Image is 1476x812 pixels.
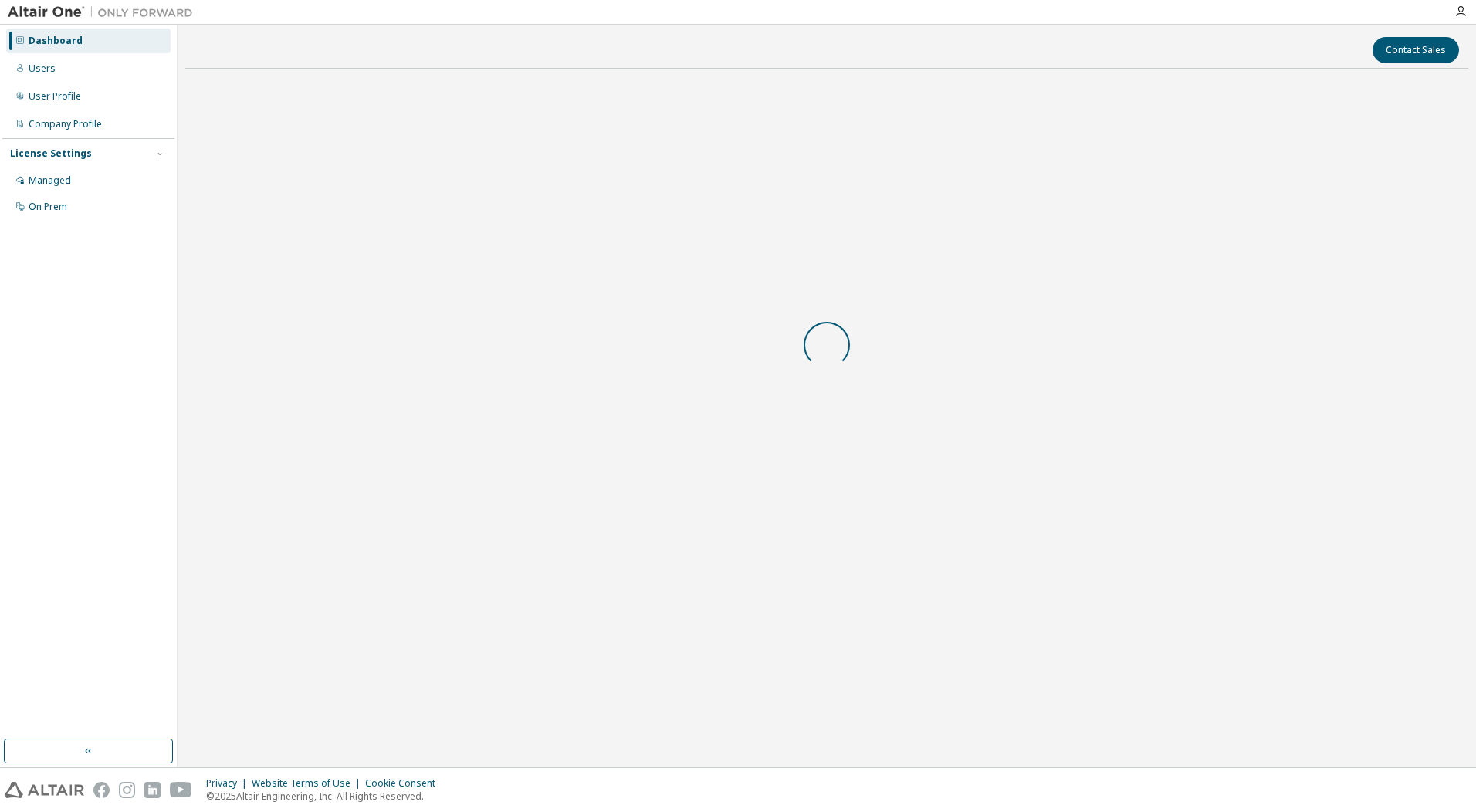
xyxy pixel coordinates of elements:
[29,63,56,75] div: Users
[1373,37,1459,63] button: Contact Sales
[252,777,365,790] div: Website Terms of Use
[144,782,161,798] img: linkedin.svg
[206,790,445,803] p: © 2025 Altair Engineering, Inc. All Rights Reserved.
[170,782,192,798] img: youtube.svg
[29,201,67,213] div: On Prem
[8,5,201,20] img: Altair One
[10,147,92,160] div: License Settings
[29,90,81,103] div: User Profile
[365,777,445,790] div: Cookie Consent
[206,777,252,790] div: Privacy
[119,782,135,798] img: instagram.svg
[93,782,110,798] img: facebook.svg
[29,118,102,130] div: Company Profile
[29,35,83,47] div: Dashboard
[29,174,71,187] div: Managed
[5,782,84,798] img: altair_logo.svg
